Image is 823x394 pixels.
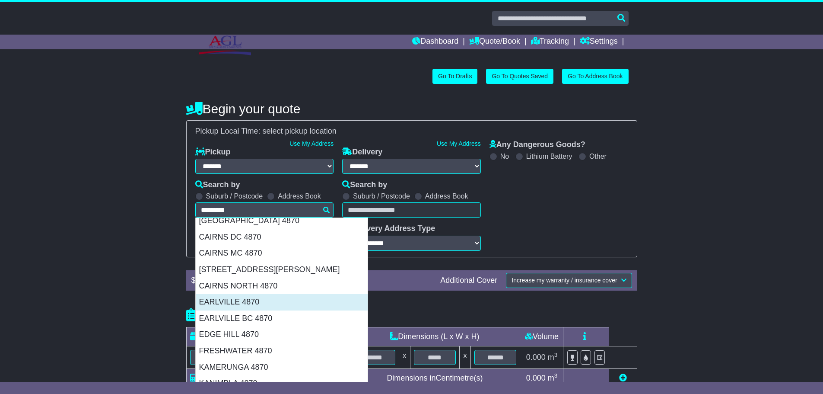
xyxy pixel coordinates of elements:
[342,147,382,157] label: Delivery
[350,368,520,388] td: Dimensions in Centimetre(s)
[350,327,520,346] td: Dimensions (L x W x H)
[191,127,632,136] div: Pickup Local Time:
[619,374,627,382] a: Add new item
[196,359,368,376] div: KAMERUNGA 4870
[289,140,334,147] a: Use My Address
[554,372,558,379] sup: 3
[353,192,410,200] label: Suburb / Postcode
[196,262,368,278] div: [STREET_ADDRESS][PERSON_NAME]
[196,213,368,229] div: [GEOGRAPHIC_DATA] 4870
[195,180,240,190] label: Search by
[520,327,563,346] td: Volume
[469,35,520,49] a: Quote/Book
[436,276,502,285] div: Additional Cover
[412,35,458,49] a: Dashboard
[196,343,368,359] div: FRESHWATER 4870
[186,102,637,116] h4: Begin your quote
[342,224,435,234] label: Delivery Address Type
[196,375,368,392] div: KANIMBLA 4870
[196,245,368,262] div: CAIRNS MC 4870
[548,374,558,382] span: m
[554,352,558,358] sup: 3
[195,147,231,157] label: Pickup
[512,277,617,284] span: Increase my warranty / insurance cover
[196,294,368,311] div: EARLVILLE 4870
[206,192,263,200] label: Suburb / Postcode
[526,353,546,362] span: 0.000
[186,368,258,388] td: Total
[196,327,368,343] div: EDGE HILL 4870
[589,152,607,160] label: Other
[500,152,509,160] label: No
[580,35,618,49] a: Settings
[562,69,628,84] a: Go To Address Book
[506,273,632,288] button: Increase my warranty / insurance cover
[437,140,481,147] a: Use My Address
[186,308,295,322] h4: Package details |
[460,346,471,368] td: x
[486,69,553,84] a: Go To Quotes Saved
[526,374,546,382] span: 0.000
[432,69,477,84] a: Go To Drafts
[342,180,387,190] label: Search by
[531,35,569,49] a: Tracking
[548,353,558,362] span: m
[489,140,585,150] label: Any Dangerous Goods?
[425,192,468,200] label: Address Book
[196,278,368,295] div: CAIRNS NORTH 4870
[187,276,436,285] div: $ FreightSafe warranty included
[196,311,368,327] div: EARLVILLE BC 4870
[526,152,572,160] label: Lithium Battery
[263,127,337,135] span: select pickup location
[186,327,258,346] td: Type
[196,229,368,246] div: CAIRNS DC 4870
[278,192,321,200] label: Address Book
[399,346,410,368] td: x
